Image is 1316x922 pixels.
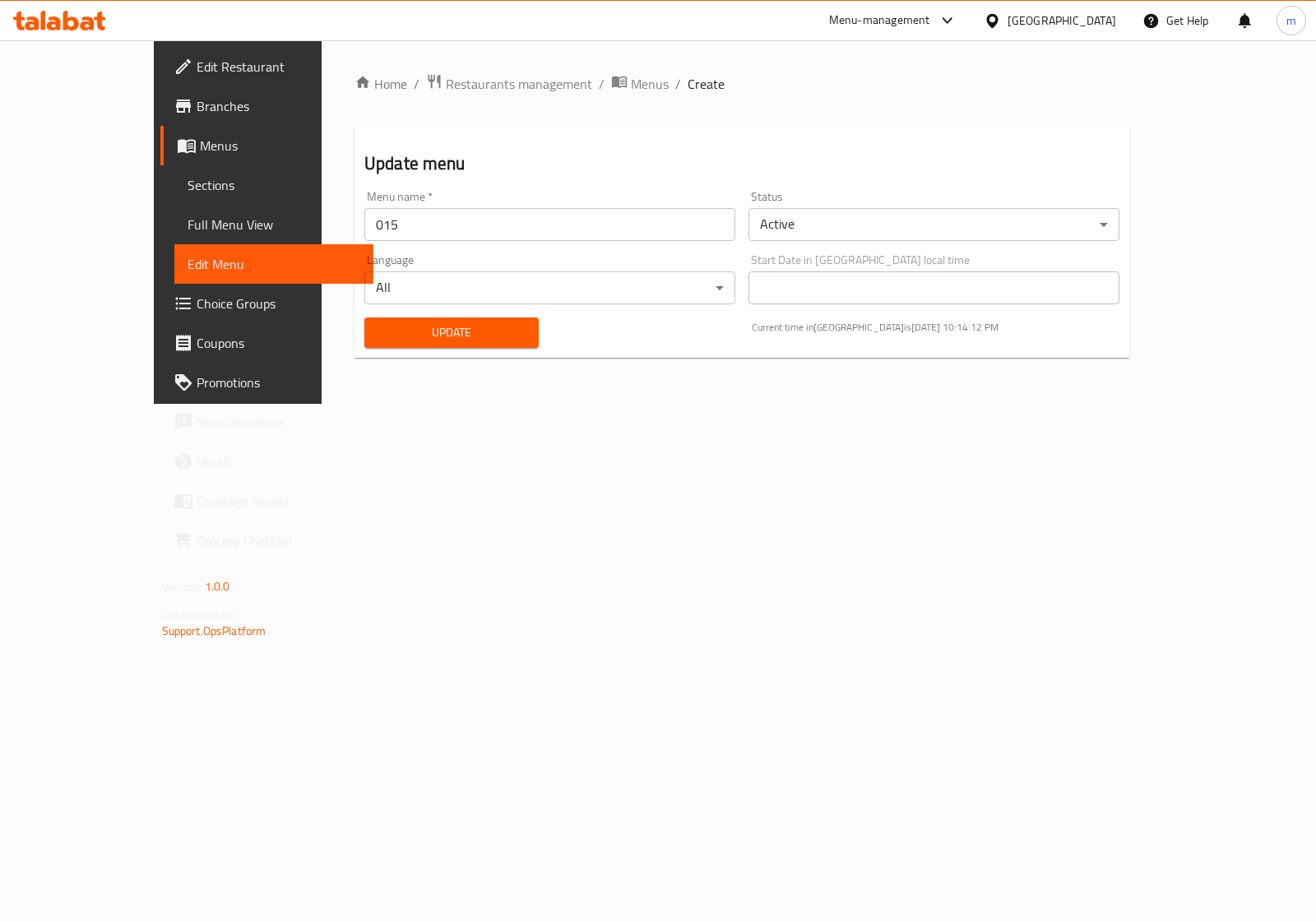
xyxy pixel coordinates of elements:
[1286,12,1296,30] span: m
[160,86,373,126] a: Branches
[197,491,360,511] span: Coverage Report
[174,165,373,205] a: Sections
[197,373,360,392] span: Promotions
[364,317,539,348] button: Update
[631,74,669,94] span: Menus
[446,74,592,94] span: Restaurants management
[160,323,373,363] a: Coupons
[174,244,373,284] a: Edit Menu
[162,620,266,642] a: Support.OpsPlatform
[364,271,735,304] div: All
[364,208,735,241] input: Please enter Menu name
[197,452,360,471] span: Upsell
[162,576,202,597] span: Version:
[160,481,373,521] a: Coverage Report
[1008,12,1116,30] div: [GEOGRAPHIC_DATA]
[426,73,592,95] a: Restaurants management
[364,151,1119,176] h2: Update menu
[829,11,930,30] div: Menu-management
[197,57,360,76] span: Edit Restaurant
[160,442,373,481] a: Upsell
[354,73,1129,95] nav: breadcrumb
[197,412,360,432] span: Menu disclaimer
[188,175,360,195] span: Sections
[748,208,1119,241] div: Active
[197,333,360,353] span: Coupons
[188,215,360,234] span: Full Menu View
[197,294,360,313] span: Choice Groups
[414,74,419,94] li: /
[675,74,681,94] li: /
[197,530,360,550] span: Grocery Checklist
[174,205,373,244] a: Full Menu View
[378,322,526,343] span: Update
[205,576,230,597] span: 1.0.0
[160,402,373,442] a: Menu disclaimer
[160,47,373,86] a: Edit Restaurant
[160,521,373,560] a: Grocery Checklist
[599,74,605,94] li: /
[200,136,360,155] span: Menus
[162,604,238,625] span: Get support on:
[752,320,1119,335] p: Current time in [GEOGRAPHIC_DATA] is [DATE] 10:14:12 PM
[160,284,373,323] a: Choice Groups
[160,126,373,165] a: Menus
[611,73,669,95] a: Menus
[160,363,373,402] a: Promotions
[688,74,725,94] span: Create
[197,96,360,116] span: Branches
[354,74,407,94] a: Home
[188,254,360,274] span: Edit Menu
